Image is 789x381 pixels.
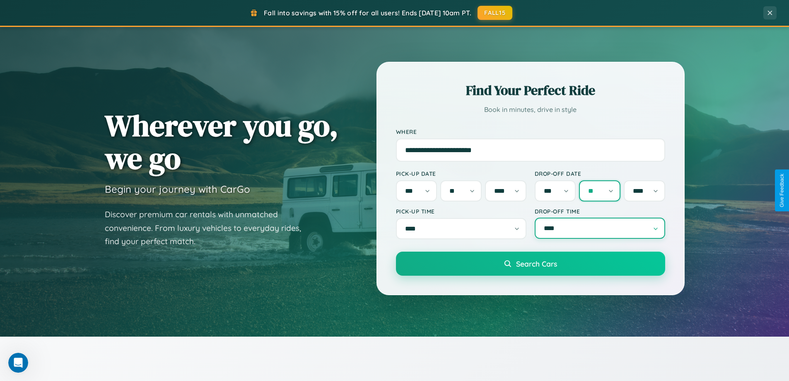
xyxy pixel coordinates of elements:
[264,9,471,17] span: Fall into savings with 15% off for all users! Ends [DATE] 10am PT.
[396,128,665,135] label: Where
[105,109,338,175] h1: Wherever you go, we go
[396,81,665,99] h2: Find Your Perfect Ride
[535,170,665,177] label: Drop-off Date
[105,183,250,195] h3: Begin your journey with CarGo
[478,6,512,20] button: FALL15
[535,208,665,215] label: Drop-off Time
[396,170,526,177] label: Pick-up Date
[396,104,665,116] p: Book in minutes, drive in style
[8,353,28,373] iframe: Intercom live chat
[516,259,557,268] span: Search Cars
[396,252,665,276] button: Search Cars
[105,208,312,248] p: Discover premium car rentals with unmatched convenience. From luxury vehicles to everyday rides, ...
[779,174,785,207] div: Give Feedback
[396,208,526,215] label: Pick-up Time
